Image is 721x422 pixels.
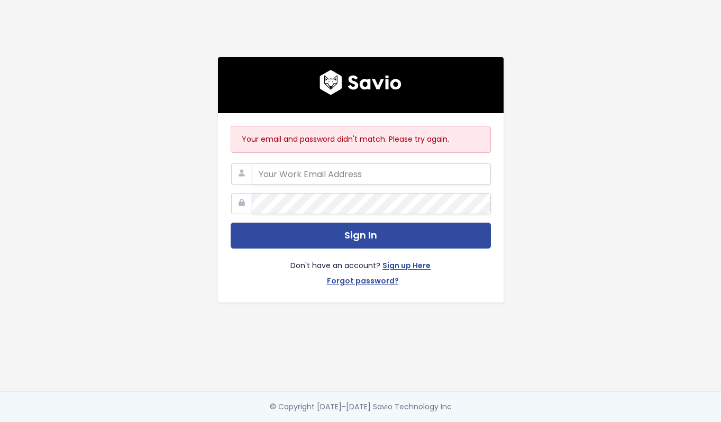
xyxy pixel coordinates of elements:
div: Don't have an account? [231,249,491,290]
div: © Copyright [DATE]-[DATE] Savio Technology Inc [270,400,452,414]
button: Sign In [231,223,491,249]
input: Your Work Email Address [252,163,491,185]
a: Forgot password? [327,274,399,290]
p: Your email and password didn't match. Please try again. [242,133,480,146]
a: Sign up Here [382,259,431,274]
img: logo600x187.a314fd40982d.png [320,70,401,95]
